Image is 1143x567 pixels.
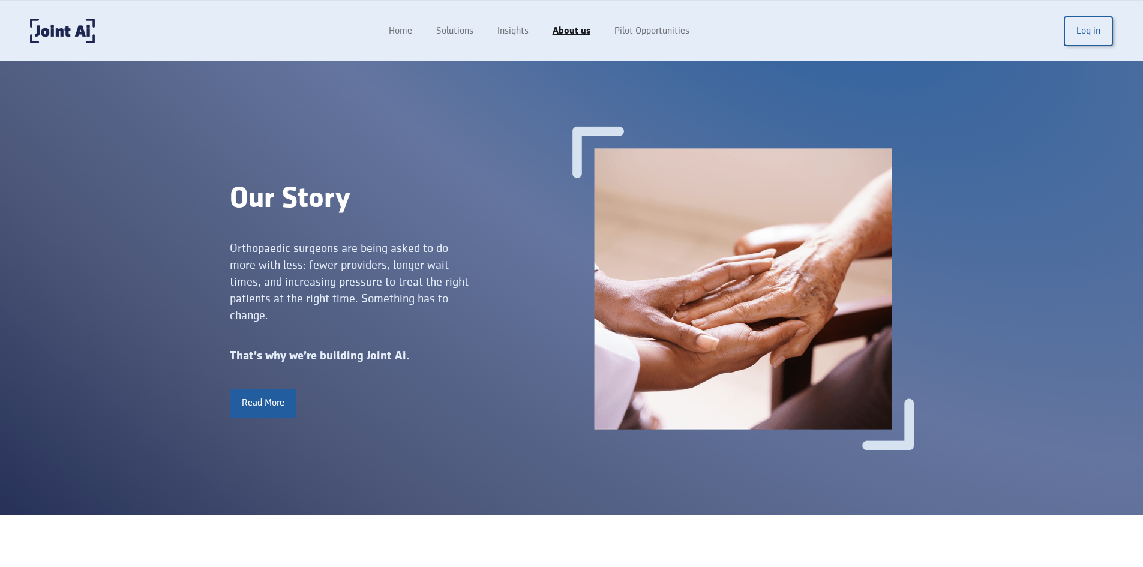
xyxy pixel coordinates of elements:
[602,20,701,43] a: Pilot Opportunities
[230,240,469,324] div: Orthopaedic surgeons are being asked to do more with less: fewer providers, longer wait times, an...
[1064,16,1113,46] a: Log in
[377,20,424,43] a: Home
[424,20,485,43] a: Solutions
[230,389,296,418] a: Read More
[230,348,572,365] div: That’s why we’re building Joint Ai.
[30,19,95,43] a: home
[230,182,572,216] div: Our Story
[541,20,602,43] a: About us
[485,20,541,43] a: Insights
